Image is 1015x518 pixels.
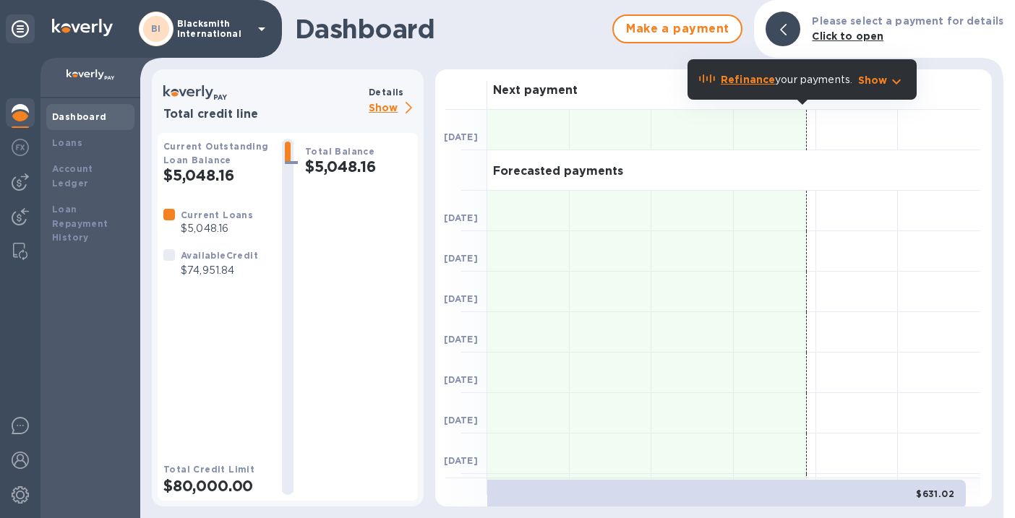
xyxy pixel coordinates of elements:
[444,374,478,385] b: [DATE]
[181,250,258,261] b: Available Credit
[812,30,883,42] b: Click to open
[444,253,478,264] b: [DATE]
[163,166,270,184] h2: $5,048.16
[177,19,249,39] p: Blacksmith International
[52,111,107,122] b: Dashboard
[181,221,253,236] p: $5,048.16
[295,14,605,44] h1: Dashboard
[181,263,258,278] p: $74,951.84
[52,204,108,243] b: Loan Repayment History
[444,293,478,304] b: [DATE]
[493,165,623,178] h3: Forecasted payments
[858,73,905,87] button: Show
[721,72,852,87] p: your payments.
[625,20,729,38] span: Make a payment
[858,73,888,87] p: Show
[493,84,578,98] h3: Next payment
[163,108,363,121] h3: Total credit line
[369,87,404,98] b: Details
[444,212,478,223] b: [DATE]
[12,139,29,156] img: Foreign exchange
[163,477,270,495] h2: $80,000.00
[369,100,418,118] p: Show
[52,163,93,189] b: Account Ledger
[163,464,254,475] b: Total Credit Limit
[52,19,113,36] img: Logo
[163,141,269,165] b: Current Outstanding Loan Balance
[151,23,161,34] b: BI
[305,146,374,157] b: Total Balance
[444,131,478,142] b: [DATE]
[916,488,954,499] b: $631.02
[6,14,35,43] div: Unpin categories
[444,415,478,426] b: [DATE]
[305,157,412,176] h2: $5,048.16
[444,455,478,466] b: [DATE]
[444,334,478,345] b: [DATE]
[721,74,775,85] b: Refinance
[181,210,253,220] b: Current Loans
[52,137,82,148] b: Loans
[612,14,742,43] button: Make a payment
[812,15,1003,27] b: Please select a payment for details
